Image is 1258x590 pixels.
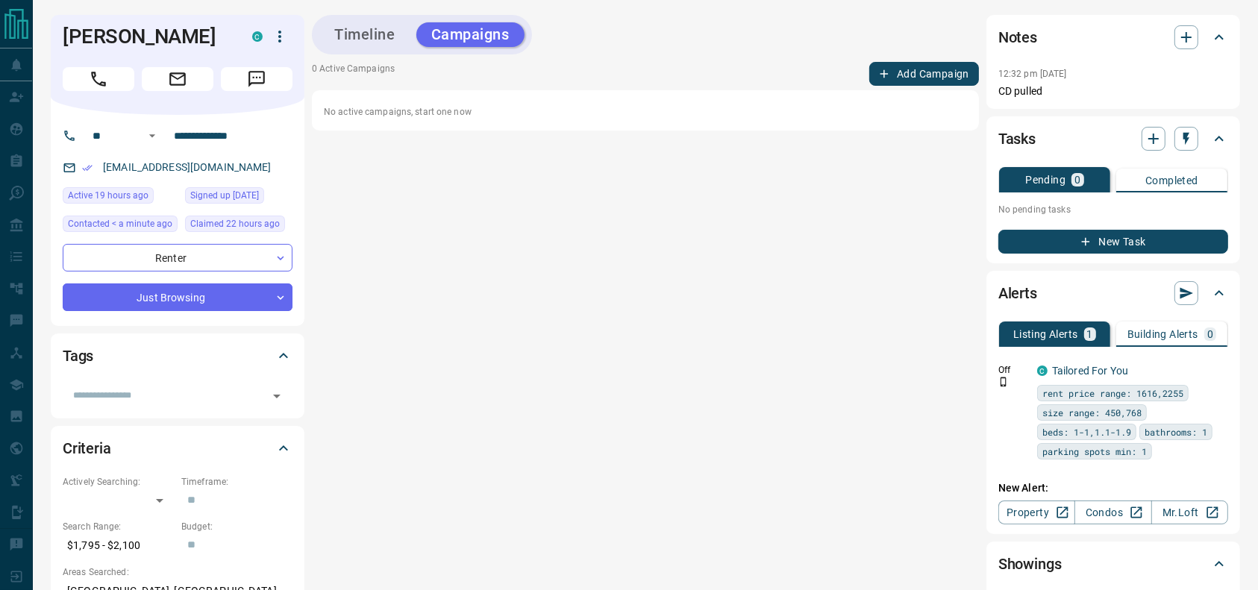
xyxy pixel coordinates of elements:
[319,22,410,47] button: Timeline
[266,386,287,407] button: Open
[190,216,280,231] span: Claimed 22 hours ago
[185,216,292,236] div: Tue Aug 12 2025
[142,67,213,91] span: Email
[1151,500,1228,524] a: Mr.Loft
[63,520,174,533] p: Search Range:
[185,187,292,208] div: Sat Aug 02 2025
[1127,329,1198,339] p: Building Alerts
[869,62,979,86] button: Add Campaign
[252,31,263,42] div: condos.ca
[63,187,178,208] div: Tue Aug 12 2025
[181,475,292,489] p: Timeframe:
[1042,405,1142,420] span: size range: 450,768
[63,244,292,272] div: Renter
[63,565,292,579] p: Areas Searched:
[998,69,1067,79] p: 12:32 pm [DATE]
[998,127,1036,151] h2: Tasks
[103,161,272,173] a: [EMAIL_ADDRESS][DOMAIN_NAME]
[221,67,292,91] span: Message
[190,188,259,203] span: Signed up [DATE]
[324,105,967,119] p: No active campaigns, start one now
[1042,424,1131,439] span: beds: 1-1,1.1-1.9
[416,22,525,47] button: Campaigns
[1013,329,1078,339] p: Listing Alerts
[1042,444,1147,459] span: parking spots min: 1
[998,121,1228,157] div: Tasks
[63,216,178,236] div: Wed Aug 13 2025
[998,500,1075,524] a: Property
[1052,365,1128,377] a: Tailored For You
[1087,329,1093,339] p: 1
[63,344,93,368] h2: Tags
[998,552,1062,576] h2: Showings
[1207,329,1213,339] p: 0
[63,338,292,374] div: Tags
[998,84,1228,99] p: CD pulled
[1025,175,1065,185] p: Pending
[63,430,292,466] div: Criteria
[1074,500,1151,524] a: Condos
[63,283,292,311] div: Just Browsing
[63,533,174,558] p: $1,795 - $2,100
[998,480,1228,496] p: New Alert:
[1042,386,1183,401] span: rent price range: 1616,2255
[1145,175,1198,186] p: Completed
[998,25,1037,49] h2: Notes
[998,281,1037,305] h2: Alerts
[998,198,1228,221] p: No pending tasks
[1145,424,1207,439] span: bathrooms: 1
[63,436,111,460] h2: Criteria
[1037,365,1048,376] div: condos.ca
[63,25,230,48] h1: [PERSON_NAME]
[998,19,1228,55] div: Notes
[998,546,1228,582] div: Showings
[82,163,93,173] svg: Email Verified
[1074,175,1080,185] p: 0
[998,275,1228,311] div: Alerts
[68,216,172,231] span: Contacted < a minute ago
[63,475,174,489] p: Actively Searching:
[998,230,1228,254] button: New Task
[143,127,161,145] button: Open
[68,188,148,203] span: Active 19 hours ago
[181,520,292,533] p: Budget:
[63,67,134,91] span: Call
[312,62,395,86] p: 0 Active Campaigns
[998,363,1028,377] p: Off
[998,377,1009,387] svg: Push Notification Only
